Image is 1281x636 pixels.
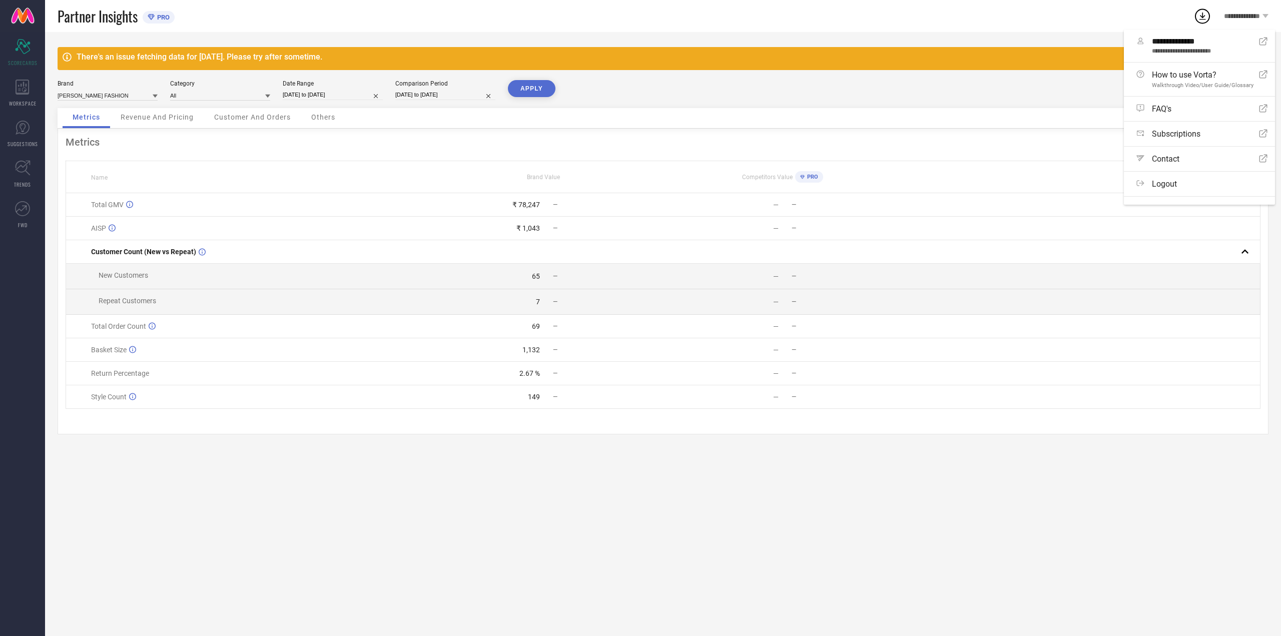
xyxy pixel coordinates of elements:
span: Customer Count (New vs Repeat) [91,248,196,256]
span: Partner Insights [58,6,138,27]
span: — [792,298,796,305]
a: FAQ's [1124,97,1275,121]
div: — [773,346,779,354]
div: There's an issue fetching data for [DATE]. Please try after sometime. [77,52,1244,62]
span: New Customers [99,271,148,279]
span: Terms & Conditions [1218,204,1267,211]
span: — [553,273,557,280]
span: — [553,346,557,353]
span: FAQ's [1152,104,1171,114]
span: — [553,201,557,208]
span: — [792,370,796,377]
span: How to use Vorta? [1152,70,1253,80]
span: — [792,201,796,208]
span: Others [311,113,335,121]
span: Basket Size [91,346,127,354]
span: FWD [18,221,28,229]
div: ₹ 78,247 [512,201,540,209]
div: — [773,272,779,280]
span: — [553,323,557,330]
div: Open download list [1193,7,1211,25]
span: SCORECARDS [8,59,38,67]
div: — [773,298,779,306]
span: — [553,298,557,305]
span: SUGGESTIONS [8,140,38,148]
span: Total GMV [91,201,124,209]
span: — [553,393,557,400]
span: — [553,370,557,377]
a: Subscriptions [1124,122,1275,146]
div: 69 [532,322,540,330]
span: Logout [1152,179,1177,189]
span: — [792,225,796,232]
span: Brand Value [527,174,560,181]
span: — [792,346,796,353]
a: Contact [1124,147,1275,171]
div: 1,132 [522,346,540,354]
div: Metrics [66,136,1260,148]
span: Return Percentage [91,369,149,377]
input: Select date range [283,90,383,100]
span: — [792,323,796,330]
div: — [773,224,779,232]
span: WORKSPACE [9,100,37,107]
div: Comparison Period [395,80,495,87]
span: Competitors Value [742,174,793,181]
div: 149 [528,393,540,401]
span: TRENDS [14,181,31,188]
span: Style Count [91,393,127,401]
span: Repeat Customers [99,297,156,305]
div: Date Range [283,80,383,87]
span: Name [91,174,108,181]
span: Customer And Orders [214,113,291,121]
div: 7 [536,298,540,306]
div: Category [170,80,270,87]
div: — [773,393,779,401]
span: PRO [805,174,818,180]
a: How to use Vorta?Walkthrough Video/User Guide/Glossary [1124,63,1275,96]
div: ₹ 1,043 [516,224,540,232]
span: Metrics [73,113,100,121]
div: 2.67 % [519,369,540,377]
span: PRO [155,14,170,21]
input: Select comparison period [395,90,495,100]
span: — [792,393,796,400]
span: — [792,273,796,280]
div: — [773,369,779,377]
span: AISP [91,224,106,232]
span: Walkthrough Video/User Guide/Glossary [1152,82,1253,89]
div: — [773,322,779,330]
span: Total Order Count [91,322,146,330]
div: — [773,201,779,209]
span: Contact [1152,154,1179,164]
button: APPLY [508,80,555,97]
span: Subscriptions [1152,129,1200,139]
div: 65 [532,272,540,280]
div: Brand [58,80,158,87]
span: — [553,225,557,232]
span: Revenue And Pricing [121,113,194,121]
